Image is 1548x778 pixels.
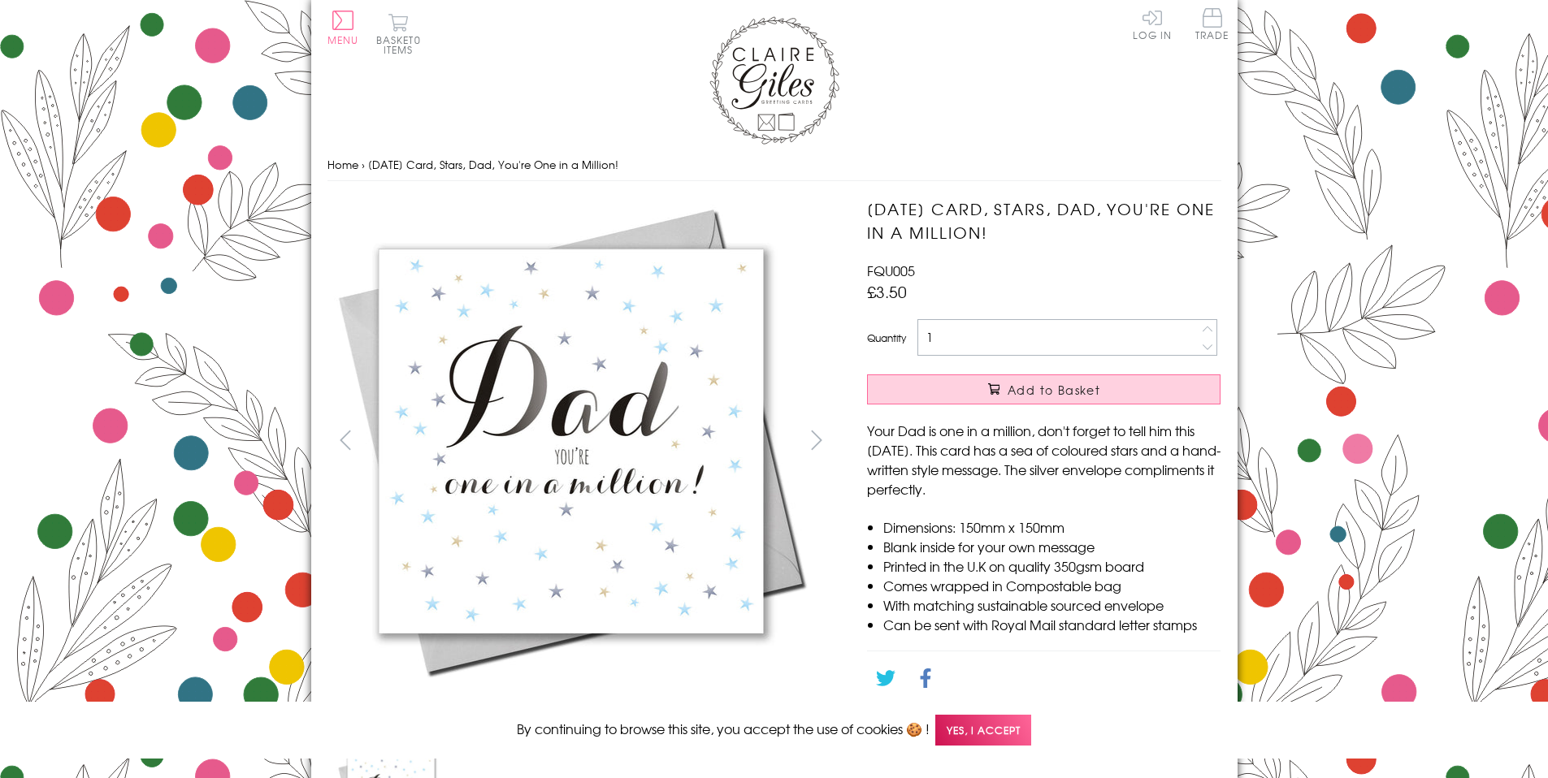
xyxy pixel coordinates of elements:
span: Menu [327,32,359,47]
a: Trade [1195,8,1229,43]
span: 0 items [384,32,421,57]
a: Home [327,157,358,172]
button: Basket0 items [376,13,421,54]
li: Printed in the U.K on quality 350gsm board [883,556,1221,576]
nav: breadcrumbs [327,149,1221,182]
p: Your Dad is one in a million, don't forget to tell him this [DATE]. This card has a sea of colour... [867,421,1221,499]
a: Log In [1133,8,1172,40]
span: FQU005 [867,261,915,280]
li: Can be sent with Royal Mail standard letter stamps [883,615,1221,634]
span: [DATE] Card, Stars, Dad, You're One in a Million! [368,157,618,172]
span: Yes, I accept [935,715,1031,746]
li: Blank inside for your own message [883,537,1221,556]
button: Menu [327,11,359,45]
button: Add to Basket [867,374,1221,404]
span: Add to Basket [1008,382,1100,398]
img: Father's Day Card, Stars, Dad, You're One in a Million! [327,197,815,685]
li: With matching sustainable sourced envelope [883,595,1221,615]
button: prev [327,421,364,458]
span: Trade [1195,8,1229,40]
li: Dimensions: 150mm x 150mm [883,517,1221,537]
span: £3.50 [867,280,907,303]
label: Quantity [867,331,906,345]
li: Comes wrapped in Compostable bag [883,576,1221,595]
button: next [798,421,835,458]
h1: [DATE] Card, Stars, Dad, You're One in a Million! [867,197,1221,244]
img: Claire Giles Greetings Cards [709,16,839,145]
span: › [362,157,365,172]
